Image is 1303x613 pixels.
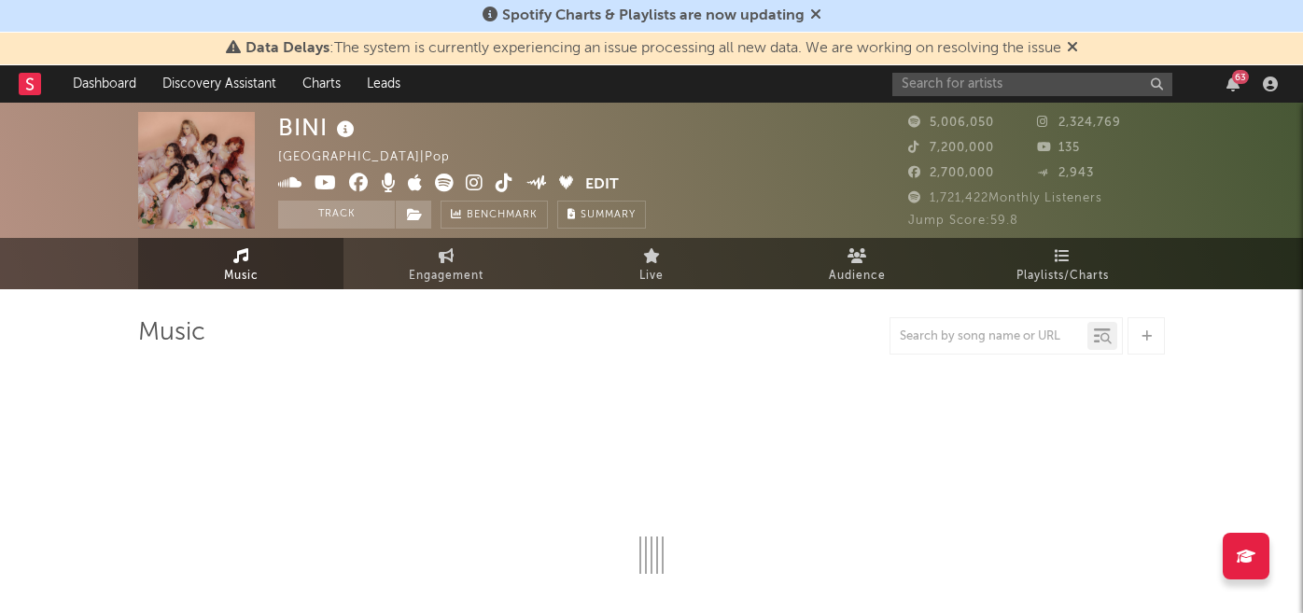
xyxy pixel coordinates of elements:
a: Playlists/Charts [960,238,1165,289]
span: Music [224,265,259,287]
span: 2,324,769 [1037,117,1121,129]
button: Summary [557,201,646,229]
button: Track [278,201,395,229]
span: Playlists/Charts [1016,265,1109,287]
a: Audience [754,238,960,289]
a: Benchmark [441,201,548,229]
span: Engagement [409,265,483,287]
span: Dismiss [810,8,821,23]
a: Leads [354,65,413,103]
div: 63 [1232,70,1249,84]
span: Summary [581,210,636,220]
div: BINI [278,112,359,143]
input: Search by song name or URL [890,329,1087,344]
span: 2,700,000 [908,167,994,179]
span: 135 [1037,142,1080,154]
span: : The system is currently experiencing an issue processing all new data. We are working on resolv... [245,41,1061,56]
div: [GEOGRAPHIC_DATA] | Pop [278,146,471,169]
a: Charts [289,65,354,103]
span: Dismiss [1067,41,1078,56]
button: 63 [1226,77,1240,91]
a: Dashboard [60,65,149,103]
a: Live [549,238,754,289]
span: Spotify Charts & Playlists are now updating [502,8,805,23]
span: 7,200,000 [908,142,994,154]
span: Live [639,265,664,287]
a: Discovery Assistant [149,65,289,103]
input: Search for artists [892,73,1172,96]
span: Jump Score: 59.8 [908,215,1018,227]
span: Benchmark [467,204,538,227]
span: Audience [829,265,886,287]
span: 1,721,422 Monthly Listeners [908,192,1102,204]
a: Engagement [343,238,549,289]
span: 2,943 [1037,167,1094,179]
a: Music [138,238,343,289]
span: 5,006,050 [908,117,994,129]
button: Edit [585,174,619,197]
span: Data Delays [245,41,329,56]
